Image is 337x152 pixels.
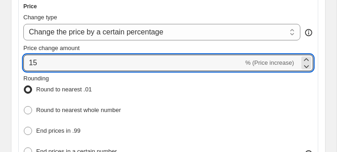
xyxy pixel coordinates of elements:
div: help [304,28,313,37]
span: Rounding [23,75,49,82]
h3: Price [23,3,37,10]
span: Price change amount [23,45,80,51]
span: End prices in .99 [36,127,81,134]
span: Change type [23,14,57,21]
span: Round to nearest .01 [36,86,92,93]
span: Round to nearest whole number [36,107,121,113]
span: % (Price increase) [245,59,294,66]
input: -15 [23,55,244,71]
